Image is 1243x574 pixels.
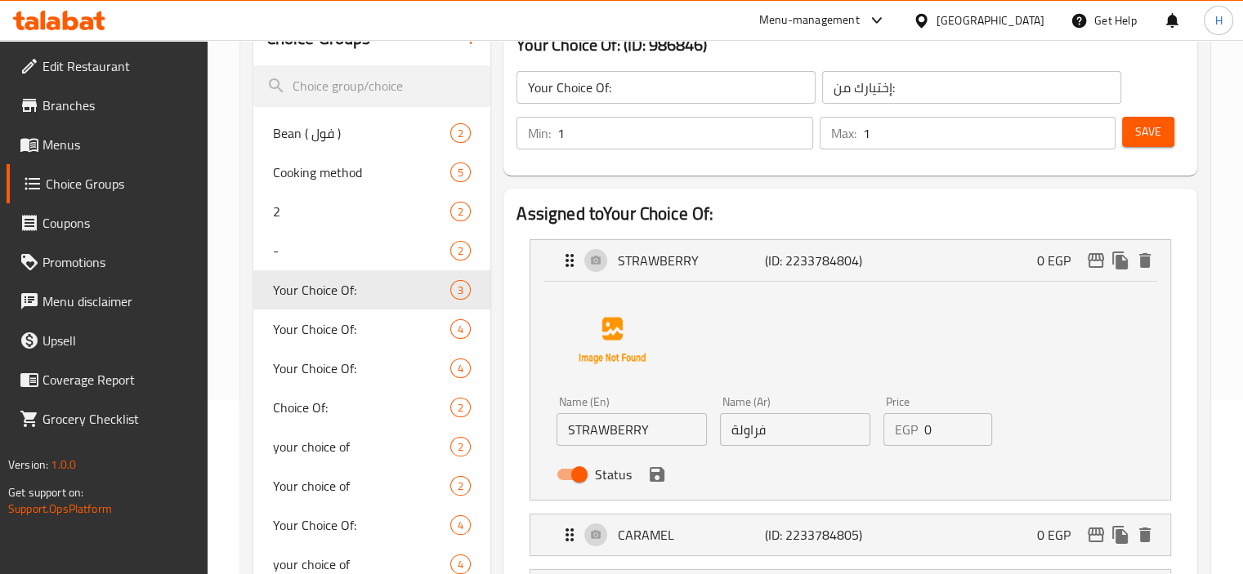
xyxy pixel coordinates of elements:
span: 2 [451,478,470,494]
div: -2 [253,231,491,270]
a: Promotions [7,243,208,282]
div: 22 [253,192,491,231]
div: Expand [530,240,1170,281]
div: Choices [450,241,471,260]
img: STRAWBERRY [560,288,664,393]
span: Edit Restaurant [42,56,194,76]
div: Your choice of2 [253,466,491,505]
span: 2 [273,202,451,221]
input: Enter name Ar [720,413,870,446]
div: Choices [450,358,471,378]
a: Branches [7,86,208,125]
h3: Your Choice Of: (ID: 986846) [516,32,1184,58]
p: 0 EGP [1037,251,1084,270]
span: Get support on: [8,482,83,503]
a: Coupons [7,203,208,243]
span: 2 [451,126,470,141]
button: save [645,462,669,487]
span: Your Choice Of: [273,515,451,535]
div: Expand [530,514,1170,555]
div: Choices [450,554,471,574]
a: Coverage Report [7,360,208,399]
div: Choices [450,123,471,143]
div: Your Choice Of:4 [253,505,491,545]
span: 1.0.0 [51,454,76,475]
span: Promotions [42,252,194,272]
span: Grocery Checklist [42,409,194,429]
div: [GEOGRAPHIC_DATA] [937,11,1044,29]
input: Enter name En [557,413,707,446]
input: Please enter price [924,413,993,446]
div: Menu-management [759,11,860,30]
p: (ID: 2233784804) [765,251,863,270]
span: Your choice of [273,476,451,496]
a: Grocery Checklist [7,399,208,438]
div: Your Choice Of:3 [253,270,491,309]
span: 4 [451,361,470,376]
button: delete [1133,248,1157,273]
p: (ID: 2233784805) [765,525,863,545]
span: 2 [451,400,470,416]
p: 0 EGP [1037,525,1084,545]
div: Choices [450,398,471,417]
span: 4 [451,518,470,533]
div: Choices [450,319,471,339]
span: Menu disclaimer [42,291,194,311]
a: Menu disclaimer [7,282,208,321]
span: Choice Of: [273,398,451,417]
a: Menus [7,125,208,164]
button: Save [1122,117,1174,147]
p: STRAWBERRY [618,251,764,270]
div: Choices [450,476,471,496]
p: EGP [895,420,918,439]
span: Choice Groups [46,174,194,194]
span: your choice of [273,554,451,574]
span: 2 [451,439,470,455]
a: Support.OpsPlatform [8,498,112,519]
div: Choices [450,162,471,182]
span: Coupons [42,213,194,233]
a: Upsell [7,321,208,360]
div: Cooking method5 [253,153,491,192]
p: Max: [831,123,856,143]
span: Upsell [42,331,194,350]
h2: Choice Groups [266,26,371,51]
span: 2 [451,204,470,220]
a: Choice Groups [7,164,208,203]
span: Status [595,465,632,484]
span: Your Choice Of: [273,280,451,300]
span: 4 [451,322,470,337]
span: Branches [42,96,194,115]
h2: Assigned to Your Choice Of: [516,202,1184,226]
input: search [253,65,491,107]
span: your choice of [273,437,451,456]
div: Choices [450,280,471,300]
div: Choice Of:2 [253,388,491,427]
span: Version: [8,454,48,475]
li: Expand [516,507,1184,563]
div: Your Choice Of:4 [253,309,491,349]
span: 5 [451,165,470,180]
li: ExpandSTRAWBERRYName (En)Name (Ar)PriceEGPStatussave [516,233,1184,507]
span: H [1214,11,1222,29]
span: 2 [451,243,470,259]
p: CARAMEL [618,525,764,545]
span: Menus [42,135,194,154]
div: Choices [450,437,471,456]
span: Coverage Report [42,370,194,389]
span: 3 [451,283,470,298]
span: 4 [451,557,470,572]
div: Bean ( فول )2 [253,113,491,153]
span: Save [1135,122,1161,142]
button: duplicate [1108,523,1133,547]
span: - [273,241,451,260]
button: delete [1133,523,1157,547]
div: Choices [450,515,471,535]
a: Edit Restaurant [7,47,208,86]
button: duplicate [1108,248,1133,273]
p: Min: [528,123,551,143]
span: Bean ( فول ) [273,123,451,143]
span: Your Choice Of: [273,358,451,378]
div: your choice of2 [253,427,491,466]
div: Your Choice Of:4 [253,349,491,388]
